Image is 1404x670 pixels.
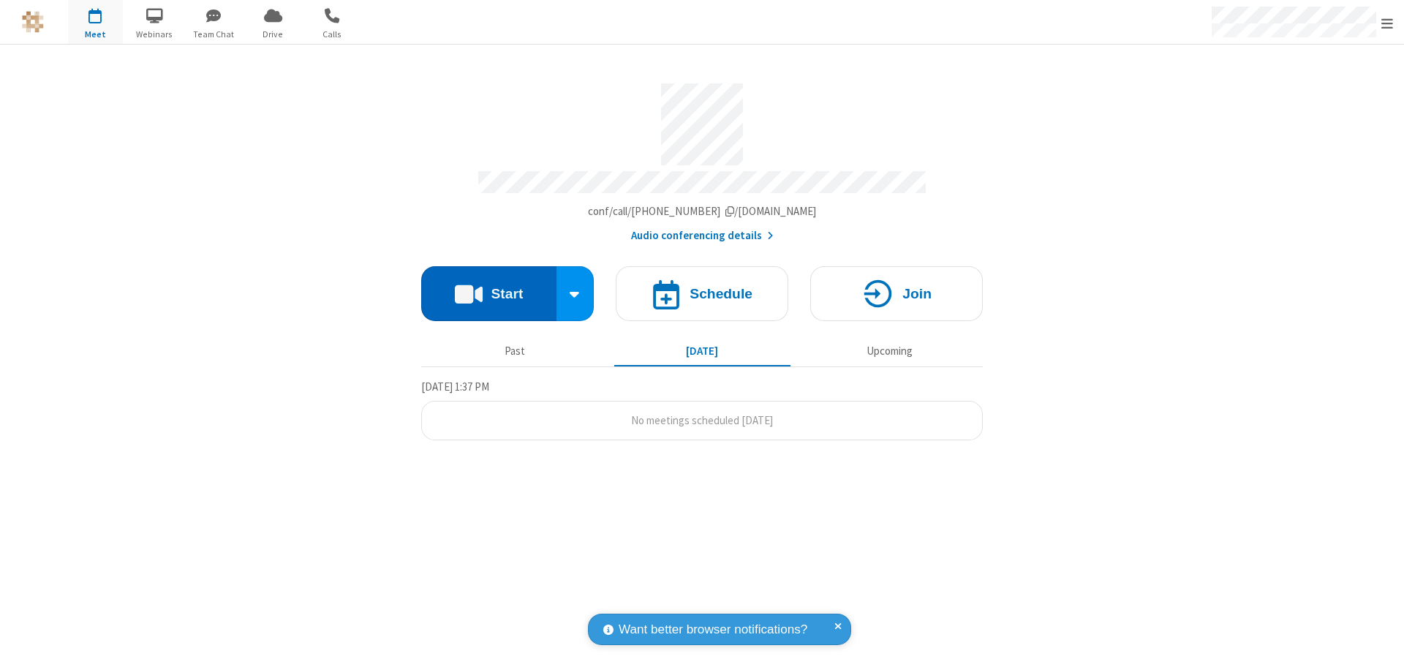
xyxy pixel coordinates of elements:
[801,337,978,365] button: Upcoming
[616,266,788,321] button: Schedule
[902,287,932,301] h4: Join
[1367,632,1393,660] iframe: Chat
[614,337,790,365] button: [DATE]
[810,266,983,321] button: Join
[631,227,774,244] button: Audio conferencing details
[421,266,556,321] button: Start
[588,203,817,220] button: Copy my meeting room linkCopy my meeting room link
[427,337,603,365] button: Past
[491,287,523,301] h4: Start
[631,413,773,427] span: No meetings scheduled [DATE]
[68,28,123,41] span: Meet
[305,28,360,41] span: Calls
[22,11,44,33] img: QA Selenium DO NOT DELETE OR CHANGE
[556,266,595,321] div: Start conference options
[421,72,983,244] section: Account details
[588,204,817,218] span: Copy my meeting room link
[186,28,241,41] span: Team Chat
[690,287,752,301] h4: Schedule
[127,28,182,41] span: Webinars
[421,380,489,394] span: [DATE] 1:37 PM
[619,620,807,639] span: Want better browser notifications?
[421,378,983,441] section: Today's Meetings
[246,28,301,41] span: Drive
